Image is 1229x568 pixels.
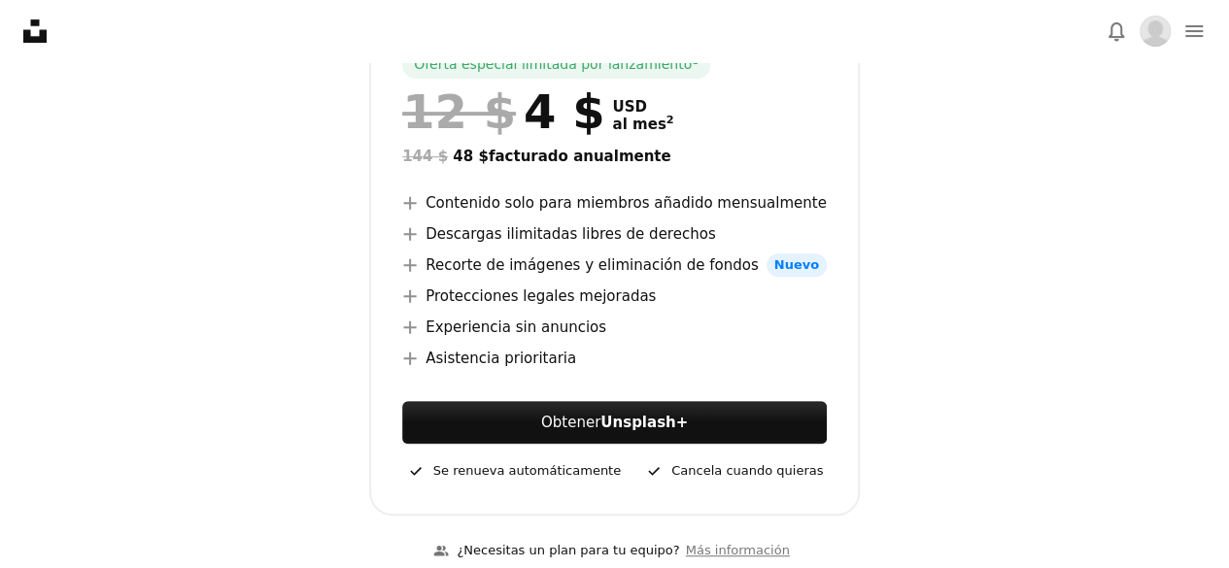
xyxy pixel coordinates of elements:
[402,284,827,308] li: Protecciones legales mejoradas
[402,86,604,137] div: 4 $
[692,54,699,66] sup: 1
[402,316,827,339] li: Experiencia sin anuncios
[402,145,827,168] div: 48 $ facturado anualmente
[688,55,702,75] a: 1
[644,459,823,483] div: Cancela cuando quieras
[402,148,448,165] span: 144 $
[402,401,827,444] a: ObtenerUnsplash+
[402,191,827,215] li: Contenido solo para miembros añadido mensualmente
[1136,12,1175,50] button: Perfil
[680,535,796,567] a: Más información
[1140,16,1171,47] img: Avatar del usuario Tatiana Mejia
[402,253,827,277] li: Recorte de imágenes y eliminación de fondos
[612,116,673,133] span: al mes
[402,347,827,370] li: Asistencia prioritaria
[402,222,827,246] li: Descargas ilimitadas libres de derechos
[23,19,47,43] a: Inicio — Unsplash
[1097,12,1136,50] button: Notificaciones
[406,459,621,483] div: Se renueva automáticamente
[402,86,516,137] span: 12 $
[1175,12,1213,50] button: Menú
[767,253,827,277] span: Nuevo
[612,98,673,116] span: USD
[402,51,710,79] div: Oferta especial limitada por lanzamiento
[433,541,679,561] div: ¿Necesitas un plan para tu equipo?
[666,114,674,126] sup: 2
[663,116,678,133] a: 2
[600,414,688,431] strong: Unsplash+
